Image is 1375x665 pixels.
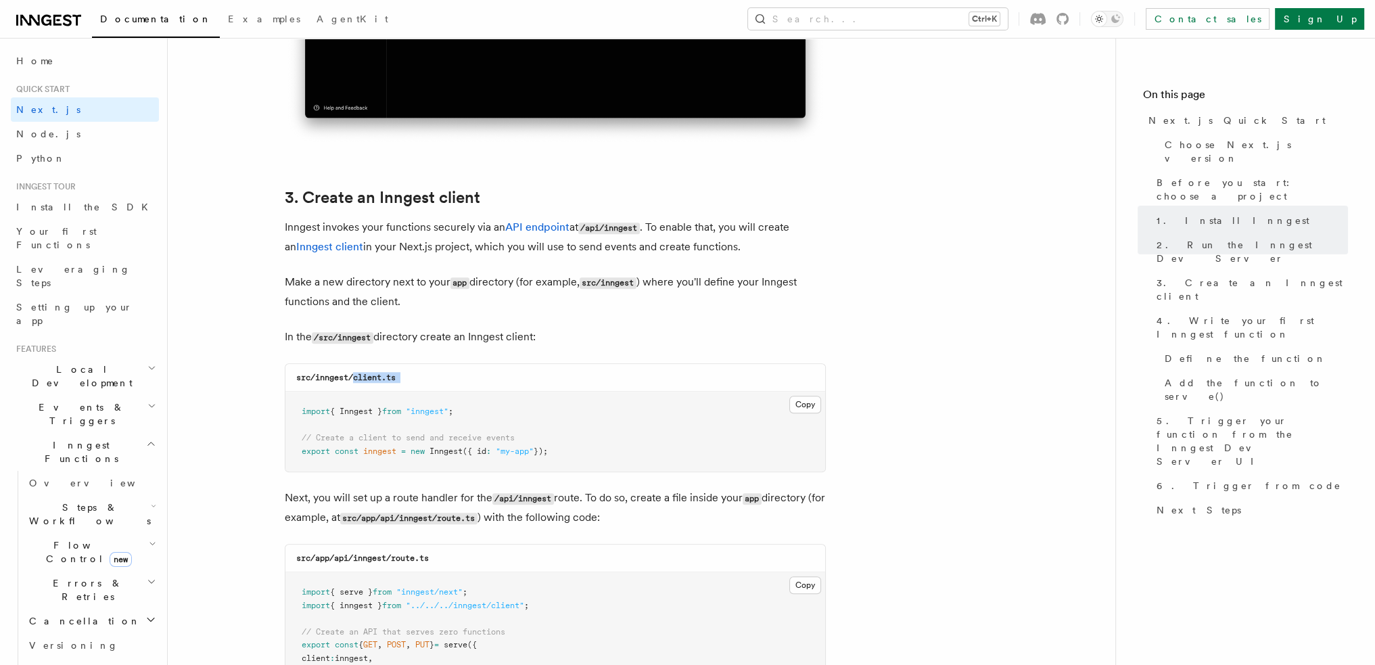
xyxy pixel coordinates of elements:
[330,407,382,416] span: { Inngest }
[24,495,159,533] button: Steps & Workflows
[330,587,373,597] span: { serve }
[1151,474,1348,498] a: 6. Trigger from code
[463,446,486,456] span: ({ id
[11,400,147,428] span: Events & Triggers
[524,601,529,610] span: ;
[11,363,147,390] span: Local Development
[1165,376,1348,403] span: Add the function to serve()
[11,49,159,73] a: Home
[1151,271,1348,308] a: 3. Create an Inngest client
[335,653,368,663] span: inngest
[1151,498,1348,522] a: Next Steps
[1157,314,1348,341] span: 4. Write your first Inngest function
[285,218,826,256] p: Inngest invokes your functions securely via an at . To enable that, you will create an in your Ne...
[1151,308,1348,346] a: 4. Write your first Inngest function
[24,538,149,566] span: Flow Control
[1157,414,1348,468] span: 5. Trigger your function from the Inngest Dev Server UI
[1159,346,1348,371] a: Define the function
[1159,371,1348,409] a: Add the function to serve()
[16,302,133,326] span: Setting up your app
[11,122,159,146] a: Node.js
[24,576,147,603] span: Errors & Retries
[340,513,477,524] code: src/app/api/inngest/route.ts
[434,640,439,649] span: =
[16,202,156,212] span: Install the SDK
[1157,214,1309,227] span: 1. Install Inngest
[11,357,159,395] button: Local Development
[228,14,300,24] span: Examples
[382,407,401,416] span: from
[24,533,159,571] button: Flow Controlnew
[450,277,469,289] code: app
[24,633,159,658] a: Versioning
[330,653,335,663] span: :
[1151,170,1348,208] a: Before you start: choose a project
[16,104,80,115] span: Next.js
[302,653,330,663] span: client
[302,407,330,416] span: import
[1275,8,1364,30] a: Sign Up
[1091,11,1123,27] button: Toggle dark mode
[429,446,463,456] span: Inngest
[16,129,80,139] span: Node.js
[492,493,554,505] code: /api/inngest
[382,601,401,610] span: from
[335,640,358,649] span: const
[330,601,382,610] span: { inngest }
[308,4,396,37] a: AgentKit
[444,640,467,649] span: serve
[969,12,1000,26] kbd: Ctrl+K
[24,571,159,609] button: Errors & Retries
[285,273,826,311] p: Make a new directory next to your directory (for example, ) where you'll define your Inngest func...
[317,14,388,24] span: AgentKit
[505,221,569,233] a: API endpoint
[387,640,406,649] span: POST
[406,601,524,610] span: "../../../inngest/client"
[296,240,363,253] a: Inngest client
[578,223,640,234] code: /api/inngest
[302,601,330,610] span: import
[24,501,151,528] span: Steps & Workflows
[302,587,330,597] span: import
[1151,233,1348,271] a: 2. Run the Inngest Dev Server
[24,614,141,628] span: Cancellation
[16,54,54,68] span: Home
[11,97,159,122] a: Next.js
[11,181,76,192] span: Inngest tour
[1157,503,1241,517] span: Next Steps
[312,332,373,344] code: /src/inngest
[11,195,159,219] a: Install the SDK
[11,295,159,333] a: Setting up your app
[1148,114,1326,127] span: Next.js Quick Start
[11,438,146,465] span: Inngest Functions
[406,640,411,649] span: ,
[748,8,1008,30] button: Search...Ctrl+K
[580,277,636,289] code: src/inngest
[302,640,330,649] span: export
[429,640,434,649] span: }
[363,640,377,649] span: GET
[534,446,548,456] span: });
[363,446,396,456] span: inngest
[411,446,425,456] span: new
[1157,479,1341,492] span: 6. Trigger from code
[396,587,463,597] span: "inngest/next"
[100,14,212,24] span: Documentation
[368,653,373,663] span: ,
[401,446,406,456] span: =
[496,446,534,456] span: "my-app"
[1157,238,1348,265] span: 2. Run the Inngest Dev Server
[1151,409,1348,474] a: 5. Trigger your function from the Inngest Dev Server UI
[296,373,396,382] code: src/inngest/client.ts
[285,188,480,207] a: 3. Create an Inngest client
[1157,176,1348,203] span: Before you start: choose a project
[406,407,448,416] span: "inngest"
[302,433,515,442] span: // Create a client to send and receive events
[1151,208,1348,233] a: 1. Install Inngest
[29,478,168,488] span: Overview
[11,344,56,354] span: Features
[11,219,159,257] a: Your first Functions
[1165,352,1326,365] span: Define the function
[285,327,826,347] p: In the directory create an Inngest client:
[16,153,66,164] span: Python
